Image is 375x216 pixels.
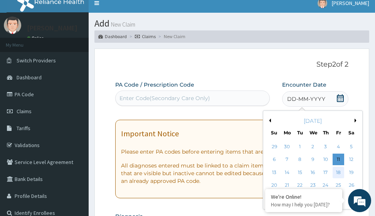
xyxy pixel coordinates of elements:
div: Choose Saturday, August 2nd, 2025 [346,193,357,204]
div: Choose Saturday, July 12th, 2025 [346,154,357,166]
button: Previous Month [267,119,271,122]
div: Choose Monday, July 14th, 2025 [281,167,293,178]
h1: Add [94,18,369,28]
div: Th [323,129,329,136]
div: Choose Thursday, July 3rd, 2025 [320,141,331,152]
div: Choose Tuesday, July 8th, 2025 [294,154,306,166]
div: Choose Wednesday, July 16th, 2025 [307,167,319,178]
img: User Image [4,17,21,34]
div: Choose Tuesday, July 15th, 2025 [294,167,306,178]
div: Choose Friday, August 1st, 2025 [333,193,344,204]
div: Choose Saturday, July 26th, 2025 [346,179,357,191]
div: We [309,129,316,136]
a: Online [27,35,45,41]
div: Choose Thursday, July 24th, 2025 [320,179,331,191]
div: Sa [348,129,355,136]
div: Choose Monday, July 7th, 2025 [281,154,293,166]
div: Choose Sunday, July 13th, 2025 [269,167,280,178]
div: Tu [297,129,303,136]
div: [DATE] [266,117,359,125]
div: Choose Friday, July 4th, 2025 [333,141,344,152]
div: Chat with us now [40,43,129,53]
li: New Claim [156,33,185,40]
label: Encounter Date [282,81,326,89]
textarea: Type your message and hit 'Enter' [4,139,147,166]
p: Step 2 of 2 [115,60,348,69]
img: d_794563401_company_1708531726252_794563401 [14,39,31,58]
div: Choose Friday, July 18th, 2025 [333,167,344,178]
a: Dashboard [98,33,127,40]
span: We're online! [45,61,106,139]
div: Choose Thursday, July 10th, 2025 [320,154,331,166]
div: Choose Saturday, July 5th, 2025 [346,141,357,152]
p: All diagnoses entered must be linked to a claim item. Diagnosis & Claim Items that are visible bu... [121,162,342,185]
div: Fr [335,129,342,136]
div: Choose Sunday, July 20th, 2025 [269,179,280,191]
span: Dashboard [17,74,42,81]
a: Claims [135,33,156,40]
label: PA Code / Prescription Code [115,81,194,89]
div: Enter Code(Secondary Care Only) [119,94,210,102]
span: DD-MM-YYYY [287,95,325,103]
div: Choose Sunday, June 29th, 2025 [269,141,280,152]
div: We're Online! [271,193,336,200]
div: Choose Tuesday, July 1st, 2025 [294,141,306,152]
div: Choose Wednesday, July 9th, 2025 [307,154,319,166]
div: Mo [284,129,290,136]
div: month 2025-07 [268,141,358,205]
div: Choose Tuesday, July 22nd, 2025 [294,179,306,191]
span: Tariffs [17,125,30,132]
div: Choose Monday, June 30th, 2025 [281,141,293,152]
span: Claims [17,108,32,115]
button: Next Month [355,119,358,122]
div: Choose Friday, July 25th, 2025 [333,179,344,191]
div: Choose Wednesday, July 23rd, 2025 [307,179,319,191]
div: Choose Saturday, July 19th, 2025 [346,167,357,178]
div: Choose Monday, July 21st, 2025 [281,179,293,191]
div: Choose Wednesday, July 2nd, 2025 [307,141,319,152]
div: Choose Thursday, July 17th, 2025 [320,167,331,178]
h1: Important Notice [121,129,179,138]
p: How may I help you today? [271,201,336,208]
small: New Claim [109,22,135,27]
div: Choose Friday, July 11th, 2025 [333,154,344,166]
span: Switch Providers [17,57,56,64]
div: Su [271,129,277,136]
div: Minimize live chat window [126,4,145,22]
p: [PERSON_NAME] [27,25,77,32]
div: Choose Sunday, July 6th, 2025 [269,154,280,166]
p: Please enter PA codes before entering items that are not attached to a PA code [121,148,342,156]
